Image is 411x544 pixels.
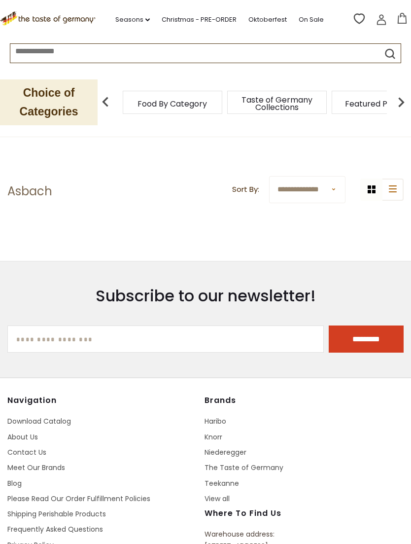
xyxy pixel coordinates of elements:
[205,447,246,457] a: Niederegger
[7,494,150,504] a: Please Read Our Order Fulfillment Policies
[248,14,287,25] a: Oktoberfest
[7,396,198,405] h4: Navigation
[391,92,411,112] img: next arrow
[232,183,259,196] label: Sort By:
[7,509,106,519] a: Shipping Perishable Products
[205,508,375,518] h4: Where to find us
[205,463,283,472] a: The Taste of Germany
[115,14,150,25] a: Seasons
[299,14,324,25] a: On Sale
[205,416,226,426] a: Haribo
[205,494,230,504] a: View all
[7,416,71,426] a: Download Catalog
[137,100,207,108] a: Food By Category
[7,463,65,472] a: Meet Our Brands
[205,478,239,488] a: Teekanne
[205,396,395,405] h4: Brands
[7,286,404,306] h3: Subscribe to our newsletter!
[7,184,52,199] h1: Asbach
[96,92,115,112] img: previous arrow
[7,447,46,457] a: Contact Us
[7,478,22,488] a: Blog
[7,524,103,534] a: Frequently Asked Questions
[238,96,316,111] a: Taste of Germany Collections
[205,432,222,442] a: Knorr
[7,432,38,442] a: About Us
[162,14,237,25] a: Christmas - PRE-ORDER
